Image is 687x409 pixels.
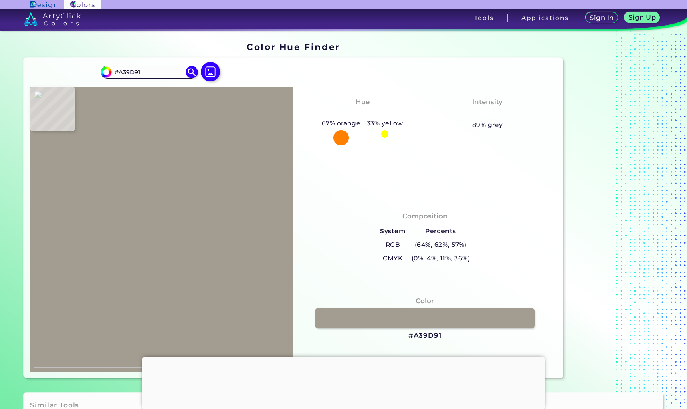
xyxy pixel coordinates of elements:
[201,62,220,81] img: icon picture
[408,225,473,238] h5: Percents
[587,13,617,23] a: Sign In
[247,41,340,53] h1: Color Hue Finder
[364,118,406,129] h5: 33% yellow
[408,331,442,340] h3: #A39D91
[474,15,494,21] h3: Tools
[408,238,473,252] h5: (64%, 62%, 57%)
[472,96,503,108] h4: Intensity
[377,225,408,238] h5: System
[476,109,499,119] h3: Pale
[326,109,399,119] h3: Yellowish Orange
[521,15,568,21] h3: Applications
[566,39,667,381] iframe: Advertisement
[24,12,81,26] img: logo_artyclick_colors_white.svg
[472,120,503,130] h5: 89% grey
[630,14,655,20] h5: Sign Up
[591,15,613,21] h5: Sign In
[186,66,198,78] img: icon search
[416,295,434,307] h4: Color
[377,252,408,265] h5: CMYK
[34,91,289,368] img: 37dad734-5791-484d-8c66-6964111a141a
[356,96,370,108] h4: Hue
[142,357,545,407] iframe: Advertisement
[377,238,408,252] h5: RGB
[30,1,57,8] img: ArtyClick Design logo
[408,252,473,265] h5: (0%, 4%, 11%, 36%)
[319,118,364,129] h5: 67% orange
[112,66,186,77] input: type color..
[626,13,658,23] a: Sign Up
[402,210,448,222] h4: Composition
